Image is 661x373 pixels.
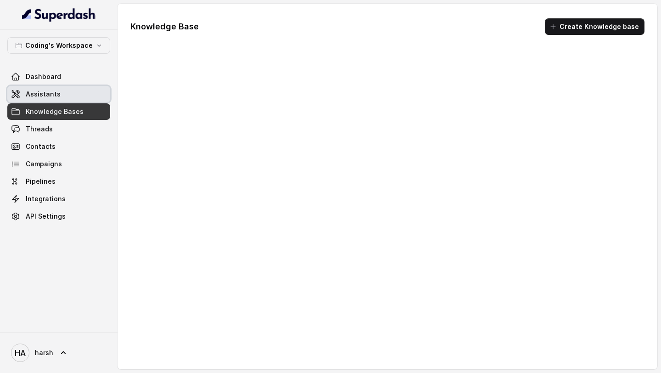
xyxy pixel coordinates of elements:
[7,340,110,366] a: harsh
[26,124,53,134] span: Threads
[22,7,96,22] img: light.svg
[26,212,66,221] span: API Settings
[7,103,110,120] a: Knowledge Bases
[7,173,110,190] a: Pipelines
[545,18,644,35] button: Create Knowledge base
[26,177,56,186] span: Pipelines
[25,40,93,51] p: Coding's Workspace
[15,348,26,358] text: HA
[26,72,61,81] span: Dashboard
[7,208,110,225] a: API Settings
[7,191,110,207] a: Integrations
[7,86,110,102] a: Assistants
[7,138,110,155] a: Contacts
[26,142,56,151] span: Contacts
[35,348,53,357] span: harsh
[26,107,84,116] span: Knowledge Bases
[26,90,61,99] span: Assistants
[26,159,62,169] span: Campaigns
[7,121,110,137] a: Threads
[26,194,66,203] span: Integrations
[130,19,199,34] h1: Knowledge Base
[7,68,110,85] a: Dashboard
[7,156,110,172] a: Campaigns
[7,37,110,54] button: Coding's Workspace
